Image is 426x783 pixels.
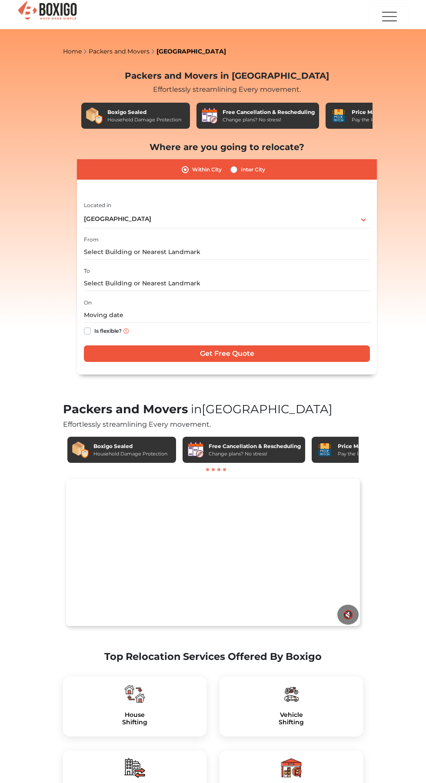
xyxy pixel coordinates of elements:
label: Within City [192,164,222,175]
img: Price Match Guarantee [316,441,333,458]
div: Free Cancellation & Rescheduling [209,442,301,450]
div: Boxigo Sealed [107,108,181,116]
input: Get Free Quote [84,345,370,362]
img: Free Cancellation & Rescheduling [187,441,204,458]
img: info [123,328,129,334]
img: Free Cancellation & Rescheduling [201,107,218,124]
div: Pay the lowest. Guaranteed! [338,450,404,458]
input: Select Building or Nearest Landmark [84,276,370,291]
h2: Where are you going to relocate? [77,142,377,152]
img: boxigo_packers_and_movers_plan [281,757,302,778]
a: Packers and Movers [89,47,150,55]
div: Pay the lowest. Guaranteed! [352,116,418,124]
span: [GEOGRAPHIC_DATA] [84,215,151,223]
img: Boxigo Sealed [86,107,103,124]
span: in [191,402,202,416]
div: Effortlessly streamlining Every movement. [77,84,377,95]
a: [GEOGRAPHIC_DATA] [156,47,226,55]
h5: Vehicle Shifting [226,711,356,726]
label: Inter City [241,164,265,175]
h5: House Shifting [70,711,200,726]
img: boxigo_packers_and_movers_plan [124,683,145,704]
img: menu [381,4,398,29]
label: Is flexible? [94,326,122,335]
a: VehicleShifting [226,711,356,726]
span: Effortlessly streamlining Every movement. [63,420,211,428]
div: Change plans? No stress! [209,450,301,458]
h2: Packers and Movers in [GEOGRAPHIC_DATA] [77,70,377,81]
div: Boxigo Sealed [93,442,167,450]
a: HouseShifting [70,711,200,726]
input: Select Building or Nearest Landmark [84,244,370,260]
img: boxigo_packers_and_movers_plan [124,757,145,778]
input: Moving date [84,308,370,323]
label: From [84,236,99,244]
div: Change plans? No stress! [223,116,315,124]
img: boxigo_packers_and_movers_plan [281,683,302,704]
div: Household Damage Protection [93,450,167,458]
button: 🔇 [337,605,359,625]
label: Located in [84,201,111,209]
label: To [84,267,90,275]
h1: Packers and Movers [63,402,363,417]
div: Household Damage Protection [107,116,181,124]
div: Price Match Guarantee [338,442,404,450]
a: Home [63,47,82,55]
img: Price Match Guarantee [330,107,347,124]
label: On [84,299,92,307]
div: Free Cancellation & Rescheduling [223,108,315,116]
video: Your browser does not support the video tag. [66,479,360,626]
img: Boxigo Sealed [72,441,89,458]
div: Price Match Guarantee [352,108,418,116]
span: [GEOGRAPHIC_DATA] [188,402,333,416]
h2: Top Relocation Services Offered By Boxigo [63,651,363,663]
